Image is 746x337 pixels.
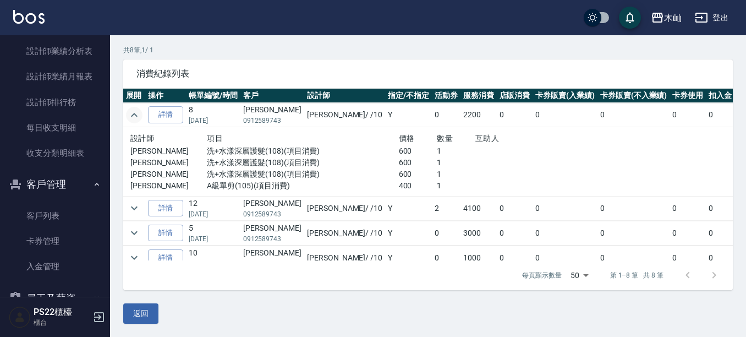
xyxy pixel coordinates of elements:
p: 洗+水漾深層護髮(108)(項目消費) [207,168,398,180]
span: 設計師 [130,134,154,143]
p: [PERSON_NAME] [130,145,207,157]
td: 0 [706,246,734,270]
td: 0 [597,246,670,270]
th: 店販消費 [497,89,533,103]
a: 詳情 [148,225,183,242]
span: 數量 [437,134,453,143]
td: 0 [497,246,533,270]
td: 2200 [460,103,497,127]
p: 0912589743 [243,209,301,219]
a: 詳情 [148,200,183,217]
div: 50 [566,260,593,290]
th: 卡券使用 [670,89,706,103]
a: 卡券管理 [4,229,106,254]
td: [PERSON_NAME] / /10 [304,196,385,220]
td: [PERSON_NAME] / /10 [304,103,385,127]
td: 0 [670,246,706,270]
td: 0 [432,103,460,127]
td: 0 [706,103,734,127]
td: Y [385,196,432,220]
div: 木屾 [664,11,682,25]
th: 客戶 [240,89,304,103]
button: 登出 [690,8,733,28]
a: 設計師業績月報表 [4,64,106,89]
button: expand row [126,200,142,216]
p: 0912589743 [243,259,301,269]
p: 第 1–8 筆 共 8 筆 [610,270,663,280]
td: 0 [533,221,597,245]
img: Person [9,306,31,328]
td: [PERSON_NAME] [240,103,304,127]
a: 每日收支明細 [4,115,106,140]
td: 0 [706,221,734,245]
td: 0 [706,196,734,220]
a: 詳情 [148,106,183,123]
td: Y [385,246,432,270]
a: 設計師業績分析表 [4,39,106,64]
td: 0 [432,221,460,245]
th: 設計師 [304,89,385,103]
span: 互助人 [475,134,499,143]
a: 詳情 [148,249,183,267]
td: 0 [497,221,533,245]
p: 1 [437,145,475,157]
button: 返回 [123,303,158,324]
button: 客戶管理 [4,170,106,199]
p: 櫃台 [34,318,90,328]
td: 0 [432,246,460,270]
span: 消費紀錄列表 [136,68,720,79]
td: [PERSON_NAME] / /10 [304,246,385,270]
th: 扣入金 [706,89,734,103]
td: 0 [597,103,670,127]
p: 共 8 筆, 1 / 1 [123,45,733,55]
p: 0912589743 [243,234,301,244]
td: 8 [186,103,240,127]
p: 600 [399,145,437,157]
p: [DATE] [189,234,238,244]
a: 收支分類明細表 [4,140,106,166]
p: [PERSON_NAME] [130,168,207,180]
p: A級單剪(105)(項目消費) [207,180,398,192]
span: 價格 [399,134,415,143]
button: expand row [126,249,142,266]
td: 0 [533,246,597,270]
span: 項目 [207,134,223,143]
td: 0 [533,103,597,127]
button: expand row [126,225,142,241]
td: 5 [186,221,240,245]
td: [PERSON_NAME] / /10 [304,221,385,245]
th: 卡券販賣(入業績) [533,89,597,103]
p: 400 [399,180,437,192]
p: 每頁顯示數量 [522,270,562,280]
td: 0 [497,103,533,127]
th: 卡券販賣(不入業績) [597,89,670,103]
td: 3000 [460,221,497,245]
th: 帳單編號/時間 [186,89,240,103]
p: [DATE] [189,116,238,126]
button: 員工及薪資 [4,284,106,313]
td: 0 [670,103,706,127]
td: 12 [186,196,240,220]
td: [PERSON_NAME] [240,246,304,270]
p: 洗+水漾深層護髮(108)(項目消費) [207,145,398,157]
th: 活動券 [432,89,460,103]
p: [PERSON_NAME] [130,180,207,192]
h5: PS22櫃檯 [34,307,90,318]
p: 1 [437,180,475,192]
td: 0 [597,196,670,220]
a: 設計師排行榜 [4,90,106,115]
a: 入金管理 [4,254,106,279]
p: 洗+水漾深層護髮(108)(項目消費) [207,157,398,168]
img: Logo [13,10,45,24]
td: [PERSON_NAME] [240,196,304,220]
p: 1 [437,157,475,168]
td: 4100 [460,196,497,220]
td: 2 [432,196,460,220]
button: save [619,7,641,29]
button: 木屾 [646,7,686,29]
td: 0 [597,221,670,245]
td: 1000 [460,246,497,270]
th: 操作 [145,89,186,103]
td: [PERSON_NAME] [240,221,304,245]
td: 0 [533,196,597,220]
